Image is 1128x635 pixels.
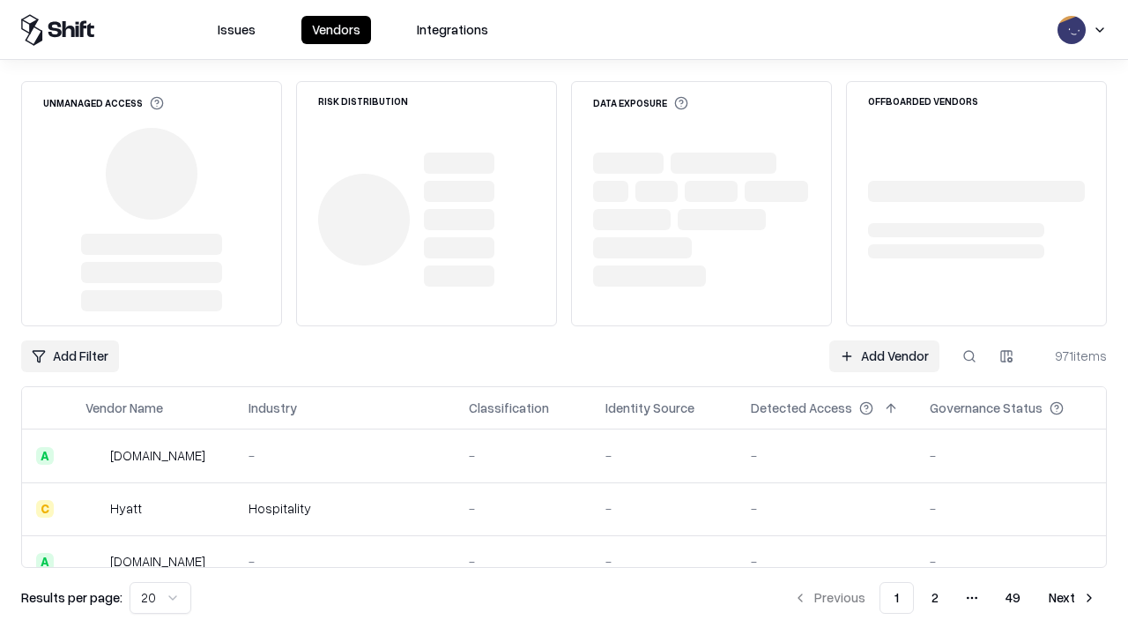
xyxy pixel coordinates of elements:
div: Governance Status [930,399,1043,417]
div: Industry [249,399,297,417]
div: - [751,499,902,518]
div: Identity Source [605,399,694,417]
div: - [930,499,1092,518]
button: 49 [991,582,1035,614]
button: 2 [917,582,953,614]
a: Add Vendor [829,340,939,372]
p: Results per page: [21,588,122,607]
div: Hospitality [249,499,441,518]
div: - [469,552,577,571]
div: - [930,446,1092,465]
button: Issues [207,16,266,44]
div: - [469,446,577,465]
div: Hyatt [110,499,142,518]
div: - [469,499,577,518]
div: Classification [469,399,549,417]
div: Data Exposure [593,96,688,110]
div: - [249,446,441,465]
div: - [751,446,902,465]
div: - [751,552,902,571]
button: Next [1038,582,1107,614]
button: Add Filter [21,340,119,372]
img: primesec.co.il [85,553,103,571]
div: Vendor Name [85,399,163,417]
img: Hyatt [85,500,103,518]
div: - [249,552,441,571]
div: [DOMAIN_NAME] [110,552,205,571]
div: C [36,500,54,518]
div: - [605,552,723,571]
button: 1 [879,582,914,614]
button: Vendors [301,16,371,44]
div: Offboarded Vendors [868,96,978,106]
div: 971 items [1036,347,1107,365]
div: - [605,446,723,465]
div: - [605,499,723,518]
div: Unmanaged Access [43,96,164,110]
button: Integrations [406,16,499,44]
div: Risk Distribution [318,96,408,106]
div: A [36,553,54,571]
div: Detected Access [751,399,852,417]
nav: pagination [783,582,1107,614]
div: - [930,552,1092,571]
div: [DOMAIN_NAME] [110,446,205,465]
div: A [36,447,54,465]
img: intrado.com [85,447,103,465]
